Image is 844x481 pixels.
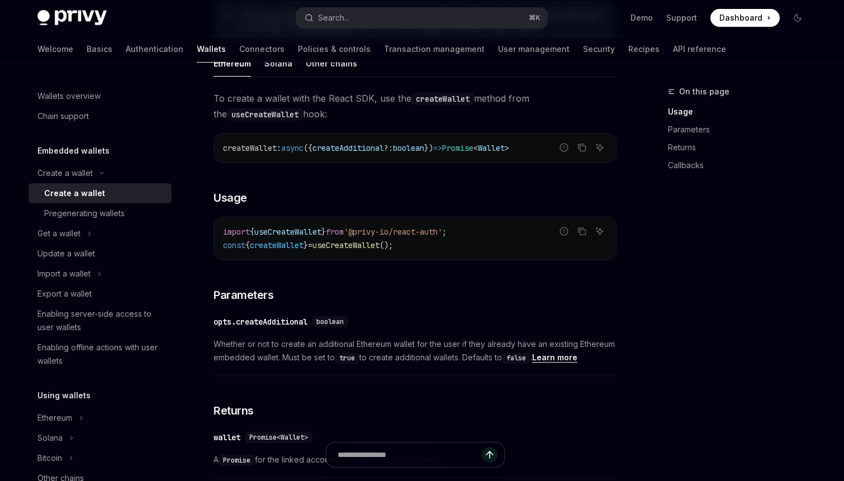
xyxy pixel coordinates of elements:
[29,86,172,106] a: Wallets overview
[557,140,571,155] button: Report incorrect code
[37,451,62,465] div: Bitcoin
[316,317,344,326] span: boolean
[29,304,172,337] a: Enabling server-side access to user wallets
[37,389,91,402] h5: Using wallets
[304,240,308,250] span: }
[37,287,92,301] div: Export a wallet
[575,140,589,155] button: Copy the contents from the code block
[502,353,530,364] code: false
[29,408,172,428] button: Toggle Ethereum section
[214,91,617,122] span: To create a wallet with the React SDK, use the method from the hook:
[245,240,250,250] span: {
[37,411,72,425] div: Ethereum
[37,10,107,26] img: dark logo
[214,403,254,418] span: Returns
[668,103,815,121] a: Usage
[312,240,380,250] span: useCreateWallet
[557,224,571,239] button: Report incorrect code
[306,50,357,77] div: Other chains
[592,224,607,239] button: Ask AI
[532,353,577,363] a: Learn more
[239,36,285,63] a: Connectors
[37,227,80,240] div: Get a wallet
[393,143,424,153] span: boolean
[87,36,112,63] a: Basics
[482,447,497,463] button: Send message
[250,227,254,237] span: {
[264,50,292,77] div: Solana
[37,307,165,334] div: Enabling server-side access to user wallets
[424,143,433,153] span: })
[505,143,509,153] span: >
[214,337,617,364] span: Whether or not to create an additional Ethereum wallet for the user if they already have an exist...
[37,166,93,180] div: Create a wallet
[29,244,172,264] a: Update a wallet
[673,36,726,63] a: API reference
[29,163,172,183] button: Toggle Create a wallet section
[498,36,570,63] a: User management
[666,12,697,23] a: Support
[710,9,780,27] a: Dashboard
[575,224,589,239] button: Copy the contents from the code block
[281,143,304,153] span: async
[29,428,172,448] button: Toggle Solana section
[321,227,326,237] span: }
[44,207,125,220] div: Pregenerating wallets
[308,240,312,250] span: =
[254,227,321,237] span: useCreateWallet
[37,36,73,63] a: Welcome
[478,143,505,153] span: Wallet
[37,431,63,445] div: Solana
[277,143,281,153] span: :
[380,240,393,250] span: ();
[326,227,344,237] span: from
[223,143,277,153] span: createWallet
[318,11,349,25] div: Search...
[250,240,304,250] span: createWallet
[37,109,89,123] div: Chain support
[29,448,172,468] button: Toggle Bitcoin section
[37,341,165,368] div: Enabling offline actions with user wallets
[411,93,474,105] code: createWallet
[442,143,473,153] span: Promise
[592,140,607,155] button: Ask AI
[37,89,101,103] div: Wallets overview
[29,183,172,203] a: Create a wallet
[344,227,442,237] span: '@privy-io/react-auth'
[29,223,172,244] button: Toggle Get a wallet section
[214,50,251,77] div: Ethereum
[789,9,807,27] button: Toggle dark mode
[249,433,308,442] span: Promise<Wallet>
[223,240,245,250] span: const
[227,108,303,121] code: useCreateWallet
[384,36,485,63] a: Transaction management
[628,36,660,63] a: Recipes
[442,227,447,237] span: ;
[473,143,478,153] span: <
[679,85,729,98] span: On this page
[630,12,653,23] a: Demo
[433,143,442,153] span: =>
[37,247,95,260] div: Update a wallet
[529,13,540,22] span: ⌘ K
[214,432,240,443] div: wallet
[668,139,815,156] a: Returns
[44,187,105,200] div: Create a wallet
[384,143,393,153] span: ?:
[214,287,273,303] span: Parameters
[29,264,172,284] button: Toggle Import a wallet section
[214,316,307,327] div: opts.createAdditional
[668,156,815,174] a: Callbacks
[29,106,172,126] a: Chain support
[126,36,183,63] a: Authentication
[583,36,615,63] a: Security
[338,442,482,467] input: Ask a question...
[29,203,172,223] a: Pregenerating wallets
[335,353,359,364] code: true
[29,284,172,304] a: Export a wallet
[304,143,312,153] span: ({
[297,8,547,28] button: Open search
[37,267,91,280] div: Import a wallet
[29,337,172,371] a: Enabling offline actions with user wallets
[214,190,247,206] span: Usage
